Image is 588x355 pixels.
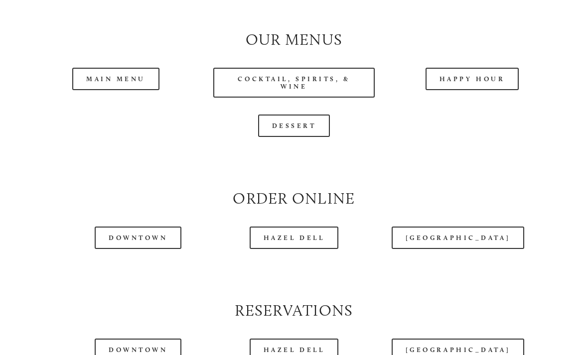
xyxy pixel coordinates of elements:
[250,227,339,249] a: Hazel Dell
[213,68,374,98] a: Cocktail, Spirits, & Wine
[426,68,519,91] a: Happy Hour
[35,188,553,210] h2: Order Online
[72,68,159,91] a: Main Menu
[95,227,181,249] a: Downtown
[258,115,330,137] a: Dessert
[392,227,524,249] a: [GEOGRAPHIC_DATA]
[35,300,553,322] h2: Reservations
